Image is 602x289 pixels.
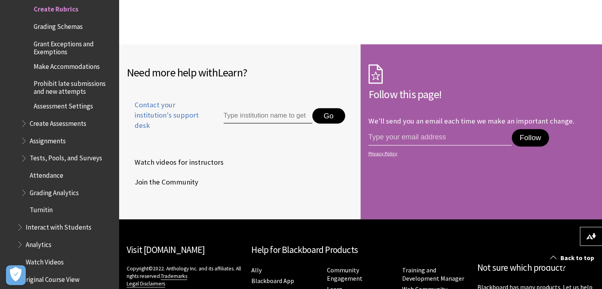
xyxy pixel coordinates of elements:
[251,243,469,257] h2: Help for Blackboard Products
[368,64,383,84] img: Subscription Icon
[368,129,512,146] input: email address
[30,203,53,214] span: Turnitin
[402,266,464,283] a: Training and Development Manager
[30,134,66,145] span: Assignments
[30,169,63,179] span: Attendance
[218,65,243,80] span: Learn
[34,60,100,70] span: Make Accommodations
[251,266,262,274] a: Ally
[127,176,200,188] a: Join the Community
[127,100,205,131] span: Contact your institution's support desk
[30,117,86,127] span: Create Assessments
[312,108,345,124] button: Go
[127,64,353,81] h2: Need more help with ?
[368,151,592,156] a: Privacy Policy
[544,251,602,265] a: Back to top
[34,77,113,96] span: Prohibit late submissions and new attempts
[127,176,198,188] span: Join the Community
[26,255,64,266] span: Watch Videos
[30,152,102,162] span: Tests, Pools, and Surveys
[512,129,549,146] button: Follow
[34,2,78,13] span: Create Rubrics
[161,273,187,280] a: Trademarks
[127,280,165,287] a: Legal Disclaimers
[127,100,205,141] a: Contact your institution's support desk
[127,156,225,168] a: Watch videos for instructors
[127,244,205,255] a: Visit [DOMAIN_NAME]
[34,100,93,110] span: Assessment Settings
[26,221,91,231] span: Interact with Students
[30,186,79,197] span: Grading Analytics
[34,20,83,30] span: Grading Schemas
[368,86,594,103] h2: Follow this page!
[368,116,574,125] p: We'll send you an email each time we make an important change.
[127,156,224,168] span: Watch videos for instructors
[34,37,113,56] span: Grant Exceptions and Exemptions
[224,108,312,124] input: Type institution name to get support
[251,277,294,285] a: Blackboard App
[22,272,80,283] span: Original Course View
[477,261,594,275] h2: Not sure which product?
[26,238,51,249] span: Analytics
[327,266,362,283] a: Community Engagement
[6,265,26,285] button: Open Preferences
